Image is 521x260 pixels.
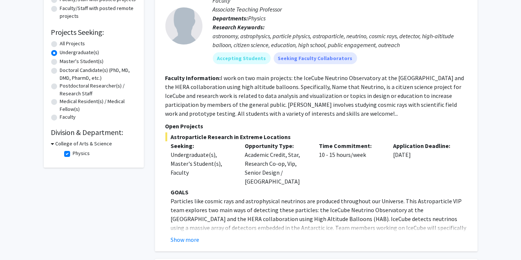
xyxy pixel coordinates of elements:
iframe: Chat [6,227,32,254]
div: Academic Credit, Star, Research Co-op, Vip, Senior Design / [GEOGRAPHIC_DATA] [239,141,313,186]
mat-chip: Accepting Students [213,52,271,64]
p: Associate Teaching Professor [213,5,467,14]
h2: Division & Department: [51,128,136,137]
b: Research Keywords: [213,23,265,31]
div: astronomy, astrophysics, particle physics, astroparticle, neutrino, cosmic rays, detector, high-a... [213,32,467,49]
p: Application Deadline: [393,141,456,150]
fg-read-more: I work on two main projects: the IceCube Neutrino Observatory at the [GEOGRAPHIC_DATA] and the HE... [165,74,464,117]
b: Faculty Information: [165,74,221,82]
label: Faculty/Staff with posted remote projects [60,4,136,20]
label: Postdoctoral Researcher(s) / Research Staff [60,82,136,98]
button: Show more [171,235,200,244]
b: Departments: [213,14,248,22]
label: Medical Resident(s) / Medical Fellow(s) [60,98,136,113]
p: Opportunity Type: [245,141,308,150]
div: 10 - 15 hours/week [313,141,388,186]
strong: GOALS [171,188,189,196]
span: Astroparticle Research in Extreme Locations [165,132,467,141]
h3: College of Arts & Science [56,140,112,148]
label: All Projects [60,40,85,47]
label: Physics [73,149,90,157]
div: Undergraduate(s), Master's Student(s), Faculty [171,150,234,177]
label: Faculty [60,113,76,121]
mat-chip: Seeking Faculty Collaborators [274,52,357,64]
p: Time Commitment: [319,141,382,150]
p: Seeking: [171,141,234,150]
label: Undergraduate(s) [60,49,99,56]
p: Particles like cosmic rays and astrophysical neutrinos are produced throughout our Universe. This... [171,197,467,259]
p: Open Projects [165,122,467,131]
div: [DATE] [388,141,462,186]
h2: Projects Seeking: [51,28,136,37]
label: Doctoral Candidate(s) (PhD, MD, DMD, PharmD, etc.) [60,66,136,82]
label: Master's Student(s) [60,57,104,65]
span: Physics [248,14,266,22]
